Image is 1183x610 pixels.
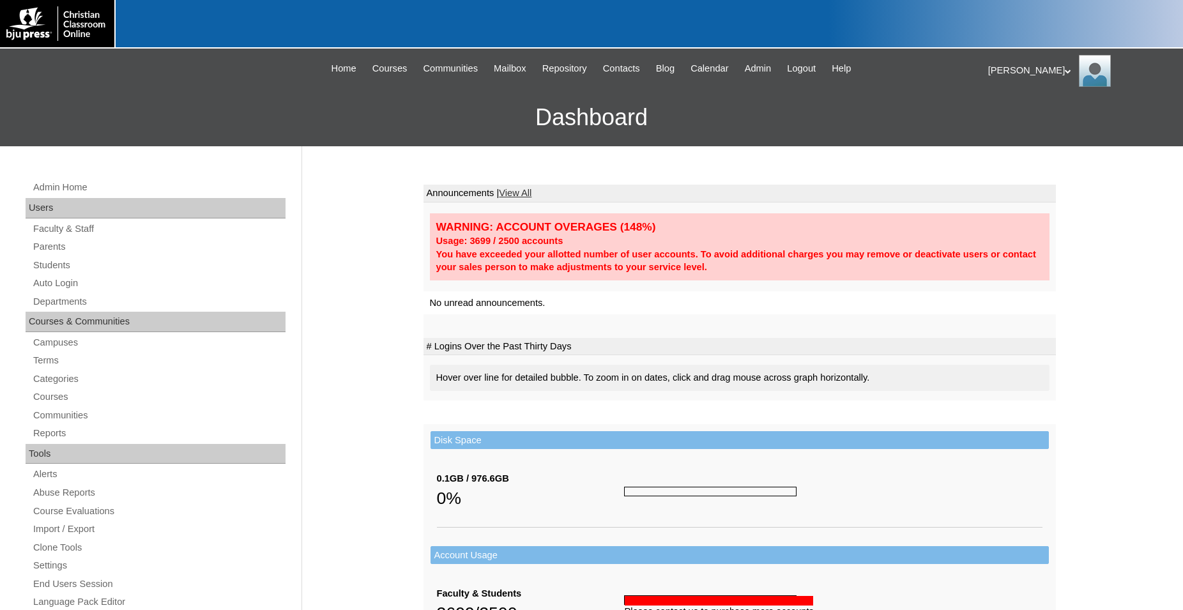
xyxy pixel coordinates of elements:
div: 0.1GB / 976.6GB [437,472,625,485]
a: Terms [32,353,286,369]
span: Home [332,61,356,76]
a: Courses [366,61,414,76]
span: Help [832,61,851,76]
span: Repository [542,61,587,76]
a: Parents [32,239,286,255]
a: Contacts [597,61,646,76]
a: Categories [32,371,286,387]
img: logo-white.png [6,6,108,41]
a: Calendar [684,61,735,76]
a: Help [825,61,857,76]
a: View All [499,188,531,198]
a: Courses [32,389,286,405]
a: Blog [650,61,681,76]
a: End Users Session [32,576,286,592]
a: Departments [32,294,286,310]
a: Faculty & Staff [32,221,286,237]
div: [PERSON_NAME] [988,55,1170,87]
a: Logout [781,61,822,76]
div: Faculty & Students [437,587,625,600]
a: Reports [32,425,286,441]
span: Calendar [691,61,728,76]
div: Users [26,198,286,218]
a: Abuse Reports [32,485,286,501]
div: Hover over line for detailed bubble. To zoom in on dates, click and drag mouse across graph horiz... [430,365,1049,391]
a: Admin Home [32,179,286,195]
img: Jonelle Rodriguez [1079,55,1111,87]
a: Students [32,257,286,273]
span: Courses [372,61,408,76]
a: Communities [416,61,484,76]
div: You have exceeded your allotted number of user accounts. To avoid additional charges you may remo... [436,248,1043,274]
h3: Dashboard [6,89,1177,146]
a: Auto Login [32,275,286,291]
a: Alerts [32,466,286,482]
div: Courses & Communities [26,312,286,332]
td: # Logins Over the Past Thirty Days [424,338,1056,356]
a: Settings [32,558,286,574]
td: Disk Space [431,431,1049,450]
span: Contacts [603,61,640,76]
span: Mailbox [494,61,526,76]
div: Tools [26,444,286,464]
td: Account Usage [431,546,1049,565]
a: Home [325,61,363,76]
a: Clone Tools [32,540,286,556]
span: Blog [656,61,675,76]
a: Import / Export [32,521,286,537]
a: Admin [738,61,778,76]
span: Communities [423,61,478,76]
td: Announcements | [424,185,1056,202]
div: WARNING: ACCOUNT OVERAGES (148%) [436,220,1043,234]
a: Campuses [32,335,286,351]
a: Repository [536,61,593,76]
a: Course Evaluations [32,503,286,519]
a: Language Pack Editor [32,594,286,610]
a: Mailbox [487,61,533,76]
td: No unread announcements. [424,291,1056,315]
a: Communities [32,408,286,423]
span: Admin [745,61,772,76]
strong: Usage: 3699 / 2500 accounts [436,236,563,246]
div: 0% [437,485,625,511]
span: Logout [787,61,816,76]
